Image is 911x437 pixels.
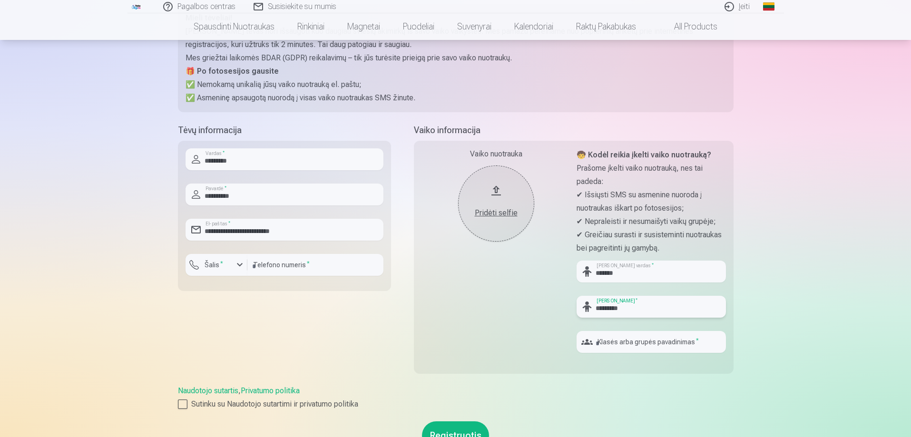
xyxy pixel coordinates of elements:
div: Pridėti selfie [468,207,525,219]
a: Magnetai [336,13,392,40]
a: Suvenyrai [446,13,503,40]
p: ✔ Nepraleisti ir nesumaišyti vaikų grupėje; [577,215,726,228]
label: Šalis [201,260,227,270]
a: Rinkiniai [286,13,336,40]
a: All products [647,13,729,40]
p: Mes griežtai laikomės BDAR (GDPR) reikalavimų – tik jūs turėsite prieigą prie savo vaiko nuotraukų. [186,51,726,65]
a: Spausdinti nuotraukas [182,13,286,40]
div: Vaiko nuotrauka [421,148,571,160]
p: ✅ Asmeninę apsaugotą nuorodą į visas vaiko nuotraukas SMS žinute. [186,91,726,105]
p: ✔ Išsiųsti SMS su asmenine nuoroda į nuotraukas iškart po fotosesijos; [577,188,726,215]
strong: 🧒 Kodėl reikia įkelti vaiko nuotrauką? [577,150,711,159]
button: Šalis* [186,254,247,276]
button: Pridėti selfie [458,165,534,242]
a: Kalendoriai [503,13,565,40]
p: Prašome įkelti vaiko nuotrauką, nes tai padeda: [577,162,726,188]
strong: 🎁 Po fotosesijos gausite [186,67,279,76]
a: Puodeliai [392,13,446,40]
label: Sutinku su Naudotojo sutartimi ir privatumo politika [178,398,734,410]
h5: Vaiko informacija [414,124,734,137]
img: /fa2 [131,4,142,10]
a: Naudotojo sutartis [178,386,238,395]
p: ✅ Nemokamą unikalią jūsų vaiko nuotrauką el. paštu; [186,78,726,91]
a: Raktų pakabukas [565,13,647,40]
p: ✔ Greičiau surasti ir susisteminti nuotraukas bei pagreitinti jų gamybą. [577,228,726,255]
h5: Tėvų informacija [178,124,391,137]
a: Privatumo politika [241,386,300,395]
div: , [178,385,734,410]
